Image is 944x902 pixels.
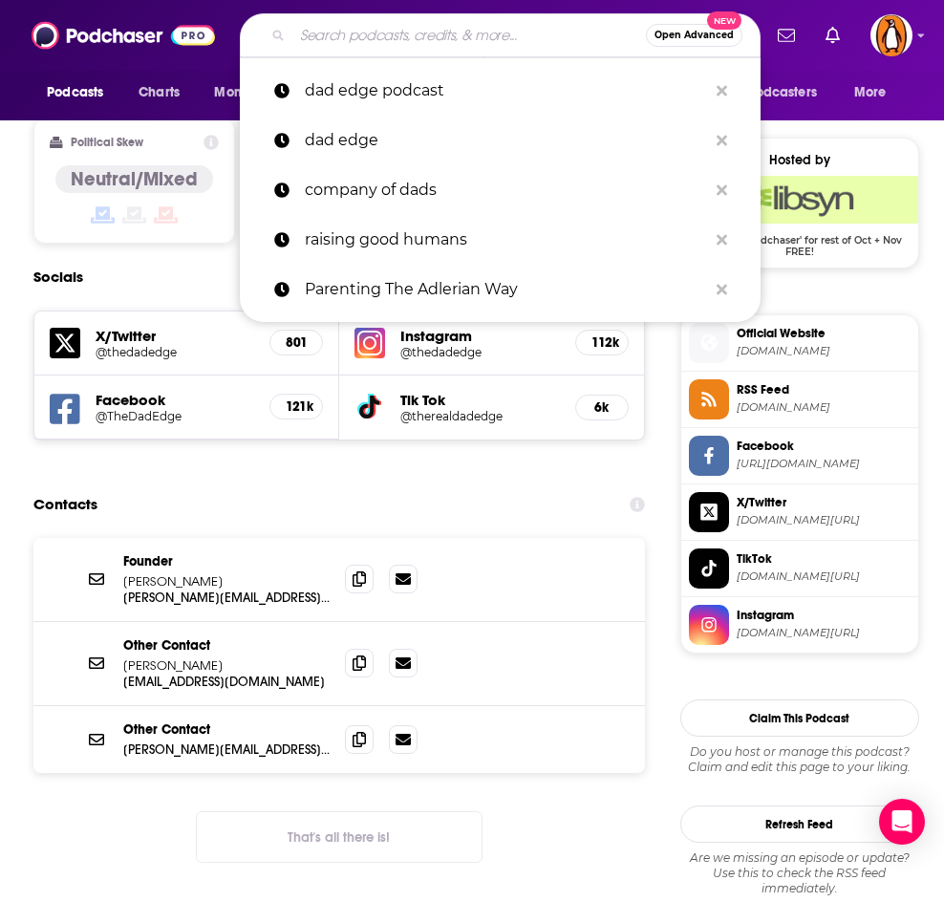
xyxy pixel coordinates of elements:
a: raising good humans [240,215,761,265]
h5: @TheDadEdge [96,409,233,423]
img: Libsyn Deal: Use code: 'podchaser' for rest of Oct + Nov FREE! [681,176,918,224]
a: Show notifications dropdown [770,19,803,52]
a: @therealdadedge [400,409,560,423]
span: thedadedge.com [737,344,911,358]
a: TikTok[DOMAIN_NAME][URL] [689,548,911,589]
span: Monitoring [214,79,282,106]
p: dad edge podcast [305,66,707,116]
div: Hosted by [681,152,918,168]
a: dad edge [240,116,761,165]
span: tiktok.com/@therealdadedge [737,569,911,584]
span: For Podcasters [725,79,817,106]
p: Founder [123,553,330,569]
button: open menu [713,75,845,111]
div: Search podcasts, credits, & more... [240,13,761,57]
a: Libsyn Deal: Use code: 'podchaser' for rest of Oct + Nov FREE! [681,176,918,256]
div: Open Intercom Messenger [879,799,925,845]
a: X/Twitter[DOMAIN_NAME][URL] [689,492,911,532]
p: [PERSON_NAME] [123,573,330,590]
h5: @thedadedge [400,345,538,359]
button: open menu [33,75,128,111]
p: [EMAIL_ADDRESS][DOMAIN_NAME] [123,674,330,690]
h5: @thedadedge [96,345,233,359]
h2: Socials [33,259,83,295]
a: RSS Feed[DOMAIN_NAME] [689,379,911,419]
span: Official Website [737,325,911,342]
div: Claim and edit this page to your liking. [680,744,919,775]
span: Instagram [737,607,911,624]
a: Official Website[DOMAIN_NAME] [689,323,911,363]
span: twitter.com/thedadedge [737,513,911,527]
button: Show profile menu [870,14,912,56]
h5: 801 [286,334,307,351]
p: [PERSON_NAME][EMAIL_ADDRESS][DOMAIN_NAME] [123,741,330,758]
p: [PERSON_NAME] [123,657,330,674]
p: dad edge [305,116,707,165]
h5: 6k [591,399,612,416]
h5: Facebook [96,391,254,409]
button: open menu [201,75,307,111]
h5: Tik Tok [400,391,560,409]
h5: @therealdadedge [400,409,538,423]
button: Refresh Feed [680,805,919,843]
p: Parenting The Adlerian Way [305,265,707,314]
button: Claim This Podcast [680,699,919,737]
span: Podcasts [47,79,103,106]
p: Other Contact [123,637,330,654]
span: RSS Feed [737,381,911,398]
input: Search podcasts, credits, & more... [292,20,646,51]
h5: X/Twitter [96,327,254,345]
p: [PERSON_NAME][EMAIL_ADDRESS][DOMAIN_NAME] [123,590,330,606]
span: Facebook [737,438,911,455]
p: Other Contact [123,721,330,738]
img: iconImage [354,328,385,358]
span: gooddadproject.libsyn.com [737,400,911,415]
img: User Profile [870,14,912,56]
div: Are we missing an episode or update? Use this to check the RSS feed immediately. [680,850,919,896]
button: Open AdvancedNew [646,24,742,47]
a: @TheDadEdge [96,409,254,423]
h5: 121k [286,398,307,415]
button: open menu [841,75,911,111]
a: company of dads [240,165,761,215]
span: TikTok [737,550,911,568]
a: @thedadedge [400,345,560,359]
span: More [854,79,887,106]
a: dad edge podcast [240,66,761,116]
span: instagram.com/thedadedge [737,626,911,640]
a: Show notifications dropdown [818,19,847,52]
button: Nothing here. [196,811,483,863]
h2: Contacts [33,486,97,523]
span: New [707,11,741,30]
span: Open Advanced [654,31,734,40]
h5: Instagram [400,327,560,345]
h5: 112k [591,334,612,351]
a: Charts [126,75,191,111]
p: raising good humans [305,215,707,265]
h4: Neutral/Mixed [71,167,198,191]
a: Instagram[DOMAIN_NAME][URL] [689,605,911,645]
span: Charts [139,79,180,106]
span: Use code: 'podchaser' for rest of Oct + Nov FREE! [681,224,918,258]
p: company of dads [305,165,707,215]
a: Parenting The Adlerian Way [240,265,761,314]
span: Do you host or manage this podcast? [680,744,919,760]
span: Logged in as penguin_portfolio [870,14,912,56]
span: https://www.facebook.com/TheDadEdge [737,457,911,471]
a: Facebook[URL][DOMAIN_NAME] [689,436,911,476]
a: @thedadedge [96,345,254,359]
img: Podchaser - Follow, Share and Rate Podcasts [32,17,215,54]
h2: Political Skew [71,136,143,149]
span: X/Twitter [737,494,911,511]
